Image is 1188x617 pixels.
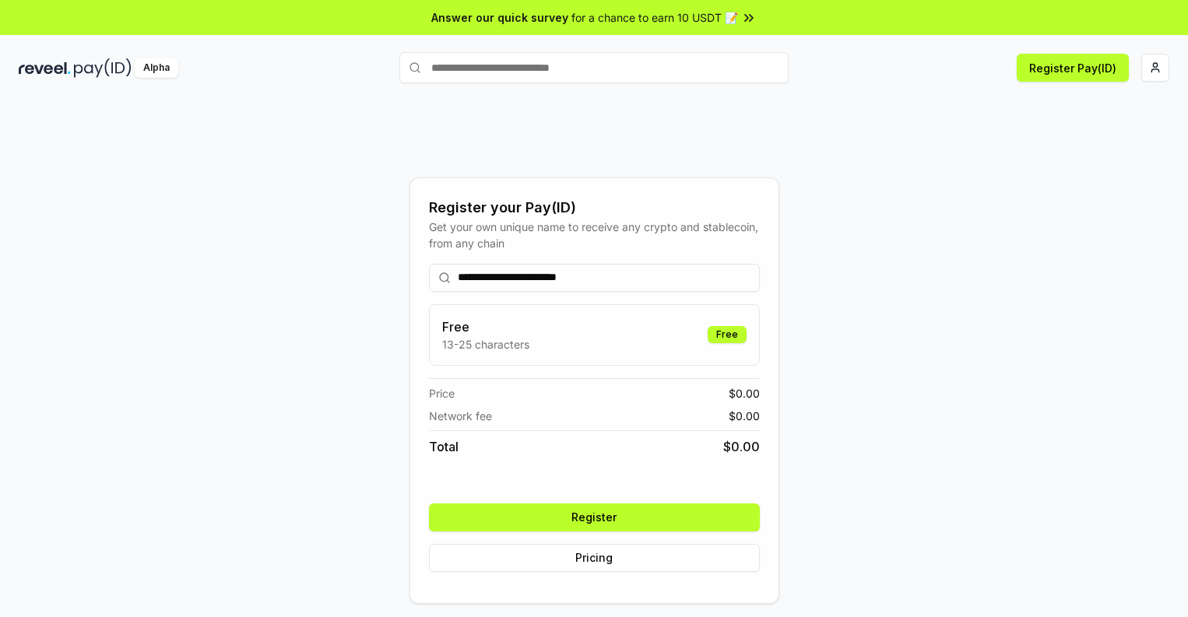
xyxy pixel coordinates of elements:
[442,317,529,336] h3: Free
[442,336,529,352] p: 13-25 characters
[429,503,760,531] button: Register
[429,219,760,251] div: Get your own unique name to receive any crypto and stablecoin, from any chain
[74,58,132,78] img: pay_id
[429,197,760,219] div: Register your Pay(ID)
[429,385,455,401] span: Price
[19,58,71,78] img: reveel_dark
[708,326,747,343] div: Free
[429,408,492,424] span: Network fee
[571,9,738,26] span: for a chance to earn 10 USDT 📝
[429,437,459,456] span: Total
[723,437,760,456] span: $ 0.00
[729,385,760,401] span: $ 0.00
[431,9,568,26] span: Answer our quick survey
[1017,54,1129,82] button: Register Pay(ID)
[429,544,760,572] button: Pricing
[729,408,760,424] span: $ 0.00
[135,58,178,78] div: Alpha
